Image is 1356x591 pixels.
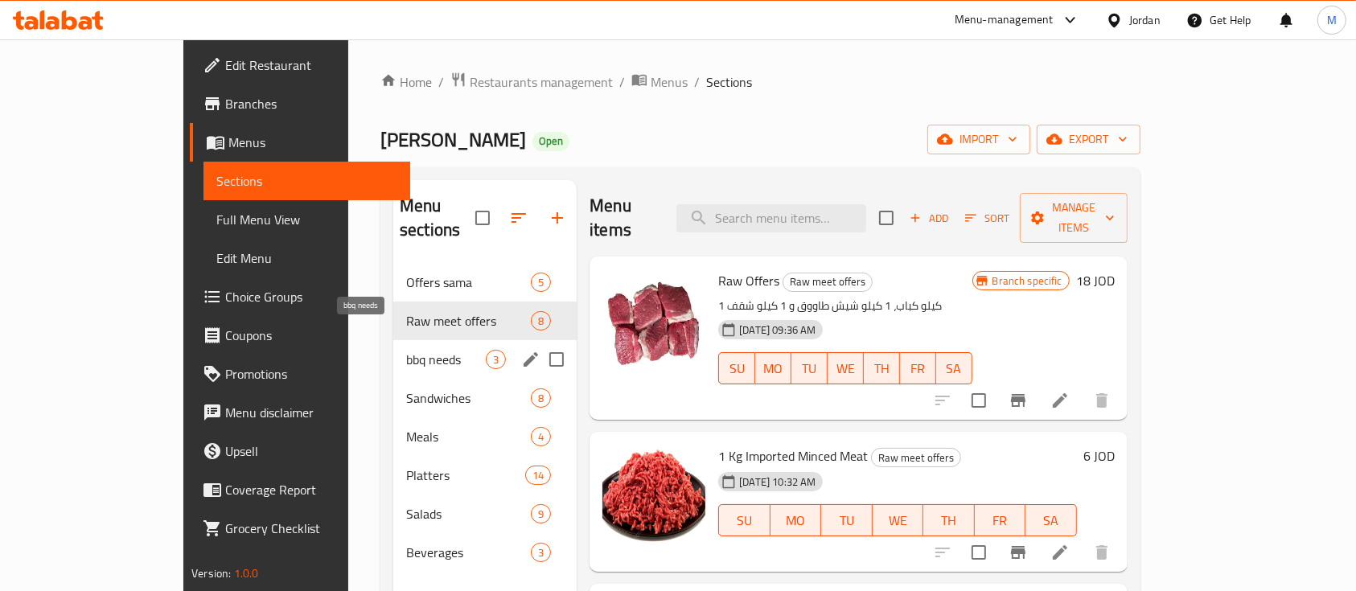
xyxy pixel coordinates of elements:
a: Sections [203,162,410,200]
span: Sandwiches [406,388,531,408]
span: SA [1032,509,1070,532]
div: Sandwiches8 [393,379,577,417]
a: Coupons [190,316,410,355]
span: Branches [225,94,397,113]
span: Sort items [955,206,1020,231]
span: Edit Restaurant [225,55,397,75]
button: TH [923,504,975,536]
span: 8 [532,314,550,329]
a: Edit Menu [203,239,410,277]
button: TU [791,352,828,384]
div: Raw meet offers [783,273,873,292]
button: MO [755,352,791,384]
span: Sort sections [499,199,538,237]
h6: 18 JOD [1076,269,1115,292]
span: Edit Menu [216,248,397,268]
span: Select section [869,201,903,235]
span: Restaurants management [470,72,613,92]
span: Sort [965,209,1009,228]
span: Add item [903,206,955,231]
span: Coupons [225,326,397,345]
span: SU [725,509,763,532]
h2: Menu items [590,194,657,242]
div: Beverages [406,543,531,562]
div: Raw meet offers [871,448,961,467]
button: Branch-specific-item [999,533,1038,572]
li: / [619,72,625,92]
div: Raw meet offers8 [393,302,577,340]
button: SA [1025,504,1077,536]
span: [DATE] 10:32 AM [733,474,822,490]
span: Raw Offers [718,269,779,293]
div: Raw meet offers [406,311,531,330]
span: 1.0.0 [234,563,259,584]
div: Salads9 [393,495,577,533]
span: Branch specific [986,273,1069,289]
h6: 6 JOD [1083,445,1115,467]
span: TH [930,509,968,532]
button: edit [519,347,543,371]
span: Platters [406,466,525,485]
span: Raw meet offers [783,273,872,291]
span: 3 [487,352,505,367]
div: Meals4 [393,417,577,456]
span: MO [777,509,816,532]
a: Edit menu item [1050,543,1070,562]
button: SU [718,352,755,384]
span: M [1327,11,1337,29]
a: Menu disclaimer [190,393,410,432]
div: items [531,311,551,330]
div: Menu-management [955,10,1054,30]
nav: Menu sections [393,257,577,578]
div: items [531,427,551,446]
span: import [940,129,1017,150]
div: Jordan [1129,11,1161,29]
span: Upsell [225,441,397,461]
span: Offers sama [406,273,531,292]
button: WE [873,504,924,536]
a: Grocery Checklist [190,509,410,548]
button: SU [718,504,770,536]
span: Promotions [225,364,397,384]
span: Version: [191,563,231,584]
span: TH [870,357,894,380]
span: 4 [532,429,550,445]
span: Open [532,134,569,148]
span: Grocery Checklist [225,519,397,538]
span: Choice Groups [225,287,397,306]
div: Beverages3 [393,533,577,572]
div: items [531,543,551,562]
span: WE [879,509,918,532]
div: items [525,466,551,485]
span: Salads [406,504,531,523]
button: Manage items [1020,193,1128,243]
span: Menu disclaimer [225,403,397,422]
span: 5 [532,275,550,290]
a: Full Menu View [203,200,410,239]
a: Choice Groups [190,277,410,316]
button: MO [770,504,822,536]
img: 1 Kg Imported Minced Meat [602,445,705,548]
span: TU [828,509,866,532]
span: 8 [532,391,550,406]
h2: Menu sections [400,194,475,242]
span: [PERSON_NAME] [380,121,526,158]
span: FR [906,357,930,380]
span: Add [907,209,951,228]
button: FR [900,352,936,384]
div: items [531,388,551,408]
button: import [927,125,1030,154]
span: Meals [406,427,531,446]
span: WE [834,357,857,380]
span: SA [943,357,966,380]
div: items [531,273,551,292]
a: Branches [190,84,410,123]
span: Select all sections [466,201,499,235]
span: Raw meet offers [872,449,960,467]
button: delete [1083,533,1121,572]
img: Raw Offers [602,269,705,372]
span: 9 [532,507,550,522]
